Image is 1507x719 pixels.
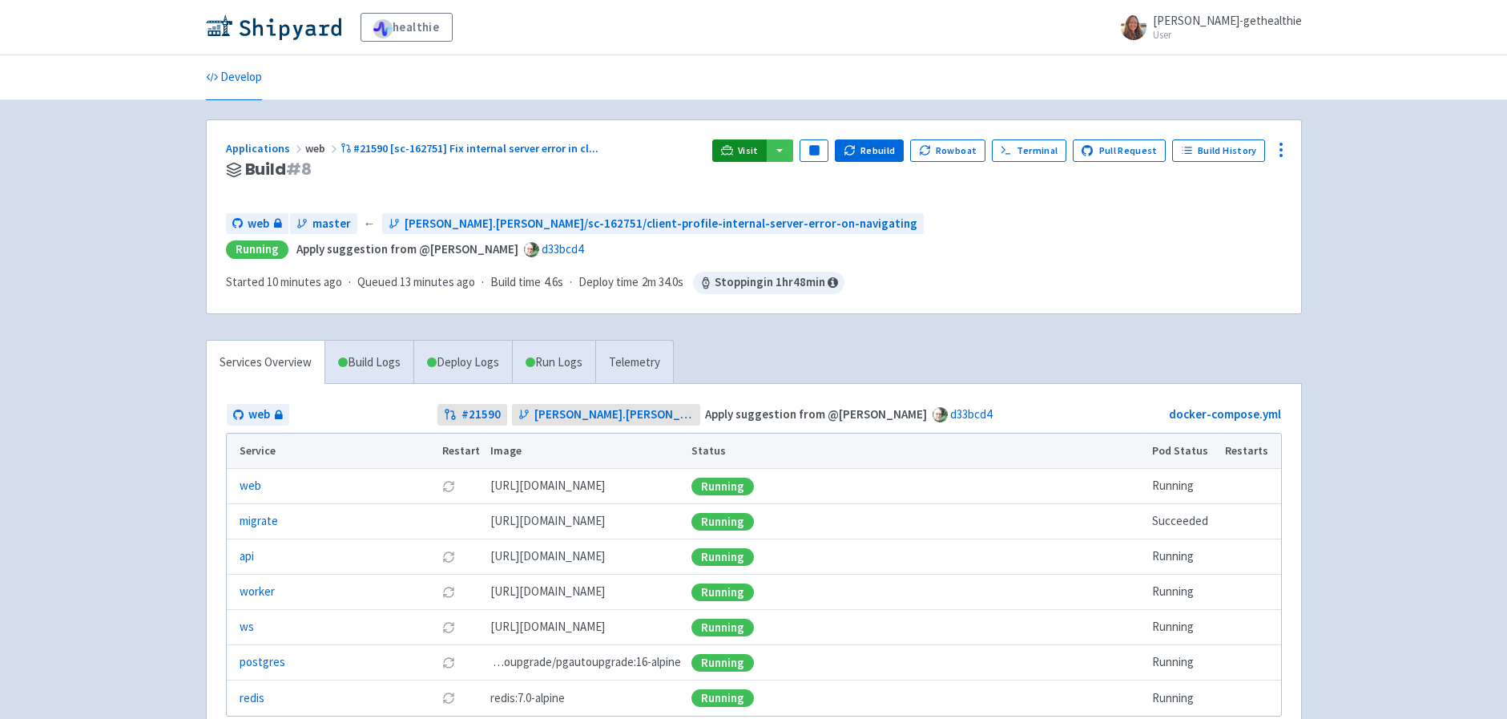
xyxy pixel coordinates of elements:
td: Running [1146,469,1219,504]
th: Restarts [1219,434,1280,469]
button: Restart pod [442,621,455,634]
a: Telemetry [595,341,673,385]
button: Restart pod [442,656,455,669]
span: Queued [357,274,475,289]
div: · · · [226,272,844,294]
span: web [248,406,270,424]
td: Succeeded [1146,504,1219,539]
img: Shipyard logo [206,14,341,40]
span: #21590 [sc-162751] Fix internal server error in cl ... [353,141,598,156]
button: Restart pod [442,480,455,493]
a: api [240,547,254,566]
a: worker [240,583,275,601]
a: #21590 [sc-162751] Fix internal server error in cl... [340,141,602,156]
div: Running [226,240,288,259]
a: Run Logs [512,341,595,385]
a: Build History [1172,139,1265,162]
a: ws [240,618,254,636]
span: pgautoupgrade/pgautoupgrade:16-alpine [490,653,681,672]
button: Restart pod [442,586,455,599]
span: [DOMAIN_NAME][URL] [490,512,605,531]
span: 4.6s [544,273,563,292]
strong: Apply suggestion from @[PERSON_NAME] [296,241,518,256]
span: Deploy time [578,273,639,292]
a: d33bcd4 [542,241,583,256]
button: Pause [800,139,828,162]
button: Restart pod [442,551,455,563]
div: Running [691,654,754,672]
a: healthie [361,13,453,42]
span: 2m 34.0s [642,273,683,292]
td: Running [1146,539,1219,575]
time: 13 minutes ago [400,274,475,289]
a: redis [240,689,264,708]
a: web [227,404,289,426]
a: migrate [240,512,278,531]
th: Image [485,434,686,469]
button: Restart pod [442,692,455,705]
time: 10 minutes ago [267,274,342,289]
a: docker-compose.yml [1169,406,1281,422]
td: Running [1146,681,1219,716]
a: Develop [206,55,262,100]
a: [PERSON_NAME].[PERSON_NAME]/sc-162751/client-profile-internal-server-error-on-navigating [382,213,924,235]
button: Rebuild [835,139,904,162]
a: master [290,213,357,235]
span: [PERSON_NAME].[PERSON_NAME]/sc-162751/client-profile-internal-server-error-on-navigating [534,406,694,424]
a: web [226,213,288,235]
a: Terminal [992,139,1066,162]
th: Restart [437,434,486,469]
span: Stopping in 1 hr 48 min [693,272,844,294]
strong: Apply suggestion from @[PERSON_NAME] [705,406,927,422]
span: web [248,215,269,233]
div: Running [691,619,754,636]
button: Rowboat [910,139,985,162]
th: Pod Status [1146,434,1219,469]
strong: # 21590 [461,406,501,424]
div: Running [691,584,754,601]
span: redis:7.0-alpine [490,689,565,708]
span: # 8 [286,158,312,180]
span: [PERSON_NAME].[PERSON_NAME]/sc-162751/client-profile-internal-server-error-on-navigating [405,215,917,233]
span: Build [245,160,312,179]
div: Running [691,513,754,531]
a: web [240,477,261,495]
span: [DOMAIN_NAME][URL] [490,618,605,636]
a: Visit [712,139,767,162]
td: Running [1146,645,1219,681]
span: web [305,141,340,156]
a: [PERSON_NAME].[PERSON_NAME]/sc-162751/client-profile-internal-server-error-on-navigating [512,404,700,426]
span: Visit [738,144,759,157]
a: d33bcd4 [950,406,992,422]
a: Pull Request [1073,139,1167,162]
a: [PERSON_NAME]-gethealthie User [1111,14,1302,40]
span: Build time [490,273,541,292]
a: Applications [226,141,305,156]
span: [DOMAIN_NAME][URL] [490,547,605,566]
div: Running [691,478,754,495]
td: Running [1146,575,1219,610]
a: Build Logs [325,341,413,385]
span: Started [226,274,342,289]
small: User [1153,30,1302,40]
a: #21590 [437,404,507,426]
a: postgres [240,653,285,672]
div: Running [691,689,754,707]
div: Running [691,548,754,566]
a: Deploy Logs [413,341,512,385]
span: [PERSON_NAME]-gethealthie [1153,13,1302,28]
span: master [312,215,351,233]
th: Service [227,434,437,469]
span: ← [364,215,376,233]
span: [DOMAIN_NAME][URL] [490,583,605,601]
span: [DOMAIN_NAME][URL] [490,477,605,495]
th: Status [686,434,1146,469]
a: Services Overview [207,341,324,385]
td: Running [1146,610,1219,645]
